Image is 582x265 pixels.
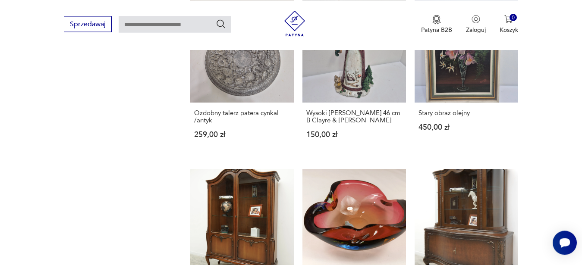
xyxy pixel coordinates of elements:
p: Patyna B2B [421,25,452,34]
img: Ikona medalu [432,15,441,24]
img: Ikona koszyka [504,15,513,23]
img: Ikonka użytkownika [472,15,480,23]
button: Sprzedawaj [64,16,112,32]
p: 259,00 zł [194,131,290,138]
button: Szukaj [216,19,226,29]
a: Ikona medaluPatyna B2B [421,15,452,34]
button: 0Koszyk [500,15,518,34]
p: 450,00 zł [418,124,514,131]
div: 0 [510,14,517,21]
h3: Ozdobny talerz patera cynkal /antyk [194,109,290,124]
img: Patyna - sklep z meblami i dekoracjami vintage [282,10,308,36]
h3: Wysoki [PERSON_NAME] 46 cm B Clayre & [PERSON_NAME] [306,109,402,124]
button: Patyna B2B [421,15,452,34]
h3: Stary obraz olejny [418,109,514,117]
p: Zaloguj [466,25,486,34]
p: Koszyk [500,25,518,34]
p: 150,00 zł [306,131,402,138]
iframe: Smartsupp widget button [553,231,577,255]
a: Sprzedawaj [64,22,112,28]
button: Zaloguj [466,15,486,34]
